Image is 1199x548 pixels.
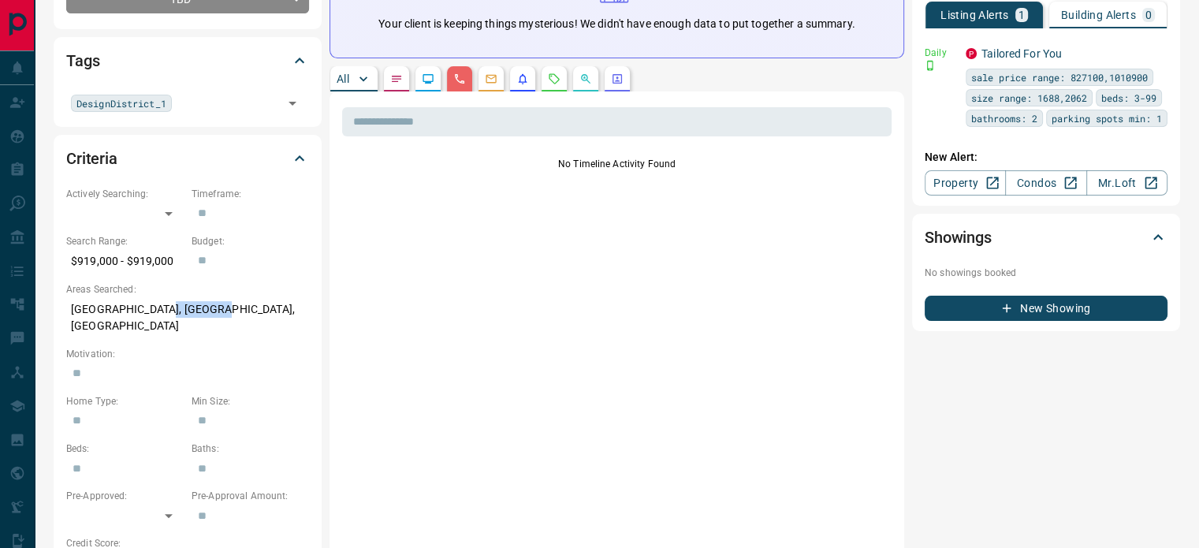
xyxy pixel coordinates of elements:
a: Tailored For You [981,47,1062,60]
h2: Tags [66,48,99,73]
span: beds: 3-99 [1101,90,1156,106]
div: Showings [925,218,1167,256]
p: Home Type: [66,394,184,408]
a: Property [925,170,1006,196]
svg: Lead Browsing Activity [422,73,434,85]
p: [GEOGRAPHIC_DATA], [GEOGRAPHIC_DATA], [GEOGRAPHIC_DATA] [66,296,309,339]
p: Pre-Approved: [66,489,184,503]
p: New Alert: [925,149,1167,166]
svg: Agent Actions [611,73,624,85]
a: Condos [1005,170,1086,196]
h2: Criteria [66,146,117,171]
p: No Timeline Activity Found [342,157,892,171]
svg: Notes [390,73,403,85]
svg: Opportunities [579,73,592,85]
p: Pre-Approval Amount: [192,489,309,503]
p: 0 [1145,9,1152,21]
p: Budget: [192,234,309,248]
button: Open [281,92,303,114]
p: $919,000 - $919,000 [66,248,184,274]
p: Listing Alerts [940,9,1009,21]
p: Daily [925,46,956,60]
p: No showings booked [925,266,1167,280]
p: Your client is keeping things mysterious! We didn't have enough data to put together a summary. [378,16,855,32]
p: Motivation: [66,347,309,361]
a: Mr.Loft [1086,170,1167,196]
div: Tags [66,42,309,80]
p: Beds: [66,442,184,456]
p: Baths: [192,442,309,456]
p: Actively Searching: [66,187,184,201]
span: bathrooms: 2 [971,110,1037,126]
p: Search Range: [66,234,184,248]
svg: Calls [453,73,466,85]
div: property.ca [966,48,977,59]
svg: Listing Alerts [516,73,529,85]
p: Building Alerts [1061,9,1136,21]
span: sale price range: 827100,1010900 [971,69,1148,85]
button: New Showing [925,296,1167,321]
svg: Push Notification Only [925,60,936,71]
span: parking spots min: 1 [1052,110,1162,126]
span: size range: 1688,2062 [971,90,1087,106]
p: Min Size: [192,394,309,408]
h2: Showings [925,225,992,250]
p: Timeframe: [192,187,309,201]
p: 1 [1018,9,1025,21]
p: All [337,73,349,84]
div: Criteria [66,140,309,177]
span: DesignDistrict_1 [76,95,166,111]
svg: Emails [485,73,497,85]
svg: Requests [548,73,560,85]
p: Areas Searched: [66,282,309,296]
